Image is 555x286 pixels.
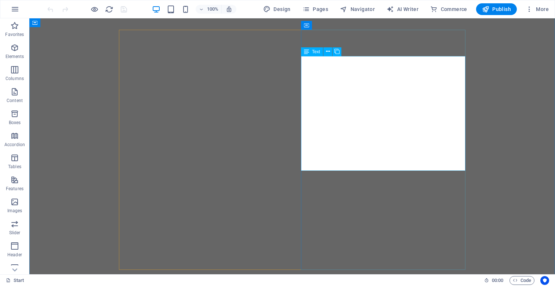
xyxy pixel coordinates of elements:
[523,3,552,15] button: More
[300,3,331,15] button: Pages
[340,6,375,13] span: Navigator
[9,120,21,126] p: Boxes
[337,3,378,15] button: Navigator
[6,76,24,82] p: Columns
[387,6,418,13] span: AI Writer
[105,5,113,14] button: reload
[430,6,467,13] span: Commerce
[427,3,470,15] button: Commerce
[492,276,503,285] span: 00 00
[9,230,21,236] p: Slider
[302,6,328,13] span: Pages
[540,276,549,285] button: Usercentrics
[482,6,511,13] span: Publish
[226,6,232,12] i: On resize automatically adjust zoom level to fit chosen device.
[7,208,22,214] p: Images
[6,276,24,285] a: Click to cancel selection. Double-click to open Pages
[196,5,222,14] button: 100%
[5,32,24,37] p: Favorites
[260,3,294,15] div: Design (Ctrl+Alt+Y)
[509,276,534,285] button: Code
[312,50,320,54] span: Text
[384,3,421,15] button: AI Writer
[526,6,549,13] span: More
[513,276,531,285] span: Code
[476,3,517,15] button: Publish
[4,142,25,148] p: Accordion
[8,164,21,170] p: Tables
[6,54,24,59] p: Elements
[484,276,504,285] h6: Session time
[7,98,23,104] p: Content
[105,5,113,14] i: Reload page
[263,6,291,13] span: Design
[7,252,22,258] p: Header
[6,186,23,192] p: Features
[497,278,498,283] span: :
[260,3,294,15] button: Design
[207,5,218,14] h6: 100%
